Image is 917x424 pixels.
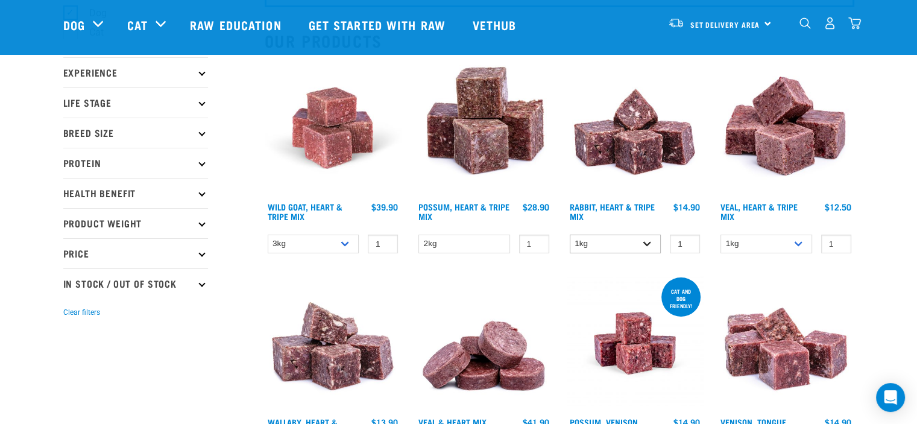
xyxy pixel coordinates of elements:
[63,148,208,178] p: Protein
[415,60,552,197] img: 1067 Possum Heart Tripe Mix 01
[717,60,854,197] img: Cubes
[461,1,532,49] a: Vethub
[567,60,704,197] img: 1175 Rabbit Heart Tripe Mix 01
[799,17,811,29] img: home-icon-1@2x.png
[821,235,851,253] input: 1
[63,208,208,238] p: Product Weight
[63,118,208,148] p: Breed Size
[825,202,851,212] div: $12.50
[371,202,398,212] div: $39.90
[519,235,549,253] input: 1
[63,57,208,87] p: Experience
[717,275,854,412] img: Pile Of Cubed Venison Tongue Mix For Pets
[297,1,461,49] a: Get started with Raw
[690,22,760,27] span: Set Delivery Area
[63,87,208,118] p: Life Stage
[265,275,402,412] img: 1174 Wallaby Heart Tripe Mix 01
[523,202,549,212] div: $28.90
[824,17,836,30] img: user.png
[368,235,398,253] input: 1
[265,60,402,197] img: Goat Heart Tripe 8451
[668,17,684,28] img: van-moving.png
[670,235,700,253] input: 1
[63,268,208,299] p: In Stock / Out Of Stock
[418,420,487,424] a: Veal & Heart Mix
[570,204,655,218] a: Rabbit, Heart & Tripe Mix
[720,204,798,218] a: Veal, Heart & Tripe Mix
[567,275,704,412] img: Possum Venison Salmon Organ 1626
[661,282,701,315] div: cat and dog friendly!
[63,16,85,34] a: Dog
[63,238,208,268] p: Price
[268,204,342,218] a: Wild Goat, Heart & Tripe Mix
[876,383,905,412] div: Open Intercom Messenger
[418,204,509,218] a: Possum, Heart & Tripe Mix
[127,16,148,34] a: Cat
[848,17,861,30] img: home-icon@2x.png
[63,178,208,208] p: Health Benefit
[673,202,700,212] div: $14.90
[415,275,552,412] img: 1152 Veal Heart Medallions 01
[63,307,100,318] button: Clear filters
[178,1,296,49] a: Raw Education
